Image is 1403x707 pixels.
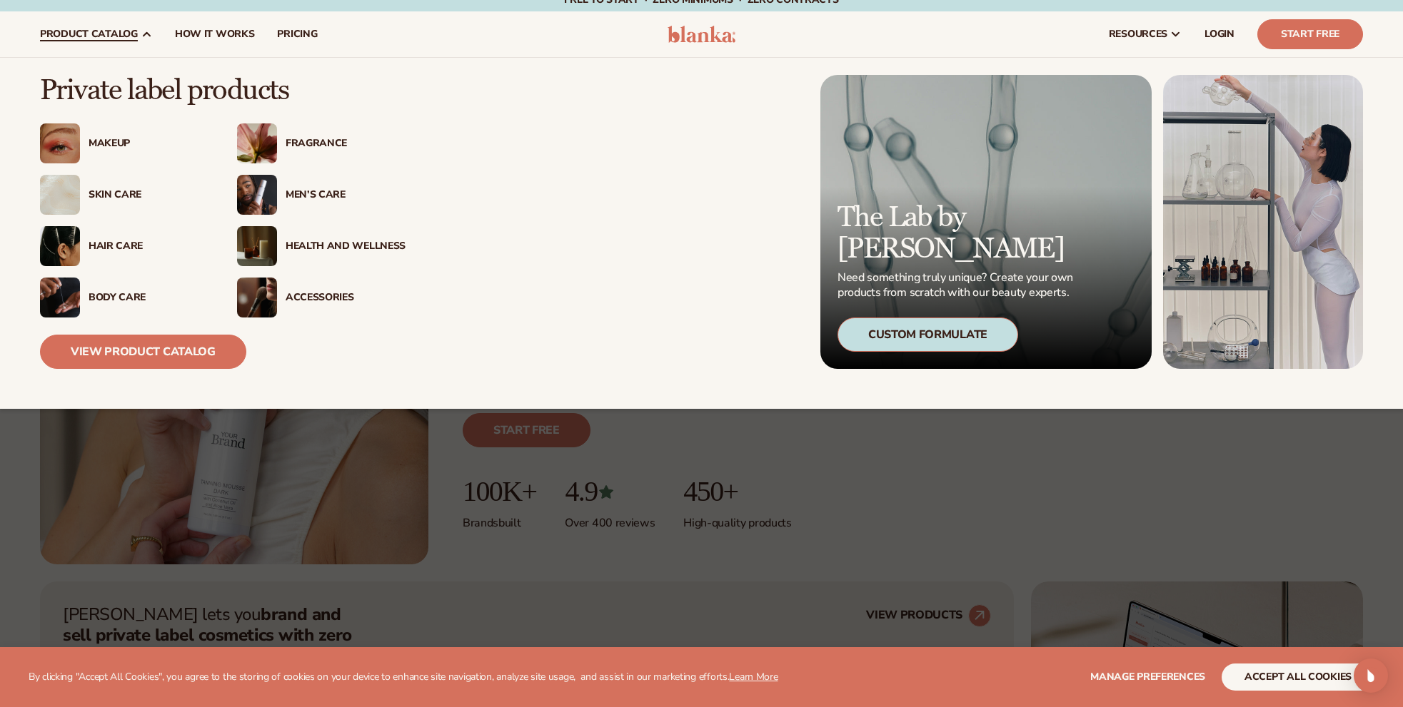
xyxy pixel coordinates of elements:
a: Cream moisturizer swatch. Skin Care [40,175,208,215]
a: Male hand applying moisturizer. Body Care [40,278,208,317]
div: Makeup [89,138,208,150]
button: accept all cookies [1222,663,1374,691]
div: Skin Care [89,189,208,201]
div: Hair Care [89,240,208,253]
button: Manage preferences [1090,663,1205,691]
p: By clicking "Accept All Cookies", you agree to the storing of cookies on your device to enhance s... [29,671,778,683]
span: pricing [277,29,317,40]
img: Female in lab with equipment. [1163,75,1363,369]
img: logo [668,26,735,43]
div: Body Care [89,292,208,304]
span: Manage preferences [1090,670,1205,683]
a: Female hair pulled back with clips. Hair Care [40,226,208,266]
img: Pink blooming flower. [237,123,277,163]
a: Learn More [729,670,778,683]
a: Candles and incense on table. Health And Wellness [237,226,406,266]
div: Health And Wellness [286,240,406,253]
img: Male hand applying moisturizer. [40,278,80,317]
a: product catalog [29,11,164,57]
a: Female with glitter eye makeup. Makeup [40,123,208,163]
span: resources [1109,29,1167,40]
a: Start Free [1257,19,1363,49]
img: Female hair pulled back with clips. [40,226,80,266]
div: Accessories [286,292,406,304]
img: Female with makeup brush. [237,278,277,317]
span: How It Works [175,29,255,40]
a: LOGIN [1193,11,1246,57]
div: Open Intercom Messenger [1354,658,1388,693]
img: Cream moisturizer swatch. [40,175,80,215]
a: Microscopic product formula. The Lab by [PERSON_NAME] Need something truly unique? Create your ow... [820,75,1152,369]
a: resources [1097,11,1193,57]
img: Male holding moisturizer bottle. [237,175,277,215]
span: product catalog [40,29,138,40]
a: Female with makeup brush. Accessories [237,278,406,317]
a: Male holding moisturizer bottle. Men’s Care [237,175,406,215]
p: Need something truly unique? Create your own products from scratch with our beauty experts. [838,270,1077,300]
span: LOGIN [1205,29,1234,40]
img: Female with glitter eye makeup. [40,123,80,163]
img: Candles and incense on table. [237,226,277,266]
a: Pink blooming flower. Fragrance [237,123,406,163]
div: Fragrance [286,138,406,150]
p: The Lab by [PERSON_NAME] [838,202,1077,265]
p: Private label products [40,75,406,106]
a: pricing [266,11,328,57]
div: Custom Formulate [838,317,1018,352]
a: View Product Catalog [40,335,246,369]
a: How It Works [164,11,266,57]
div: Men’s Care [286,189,406,201]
